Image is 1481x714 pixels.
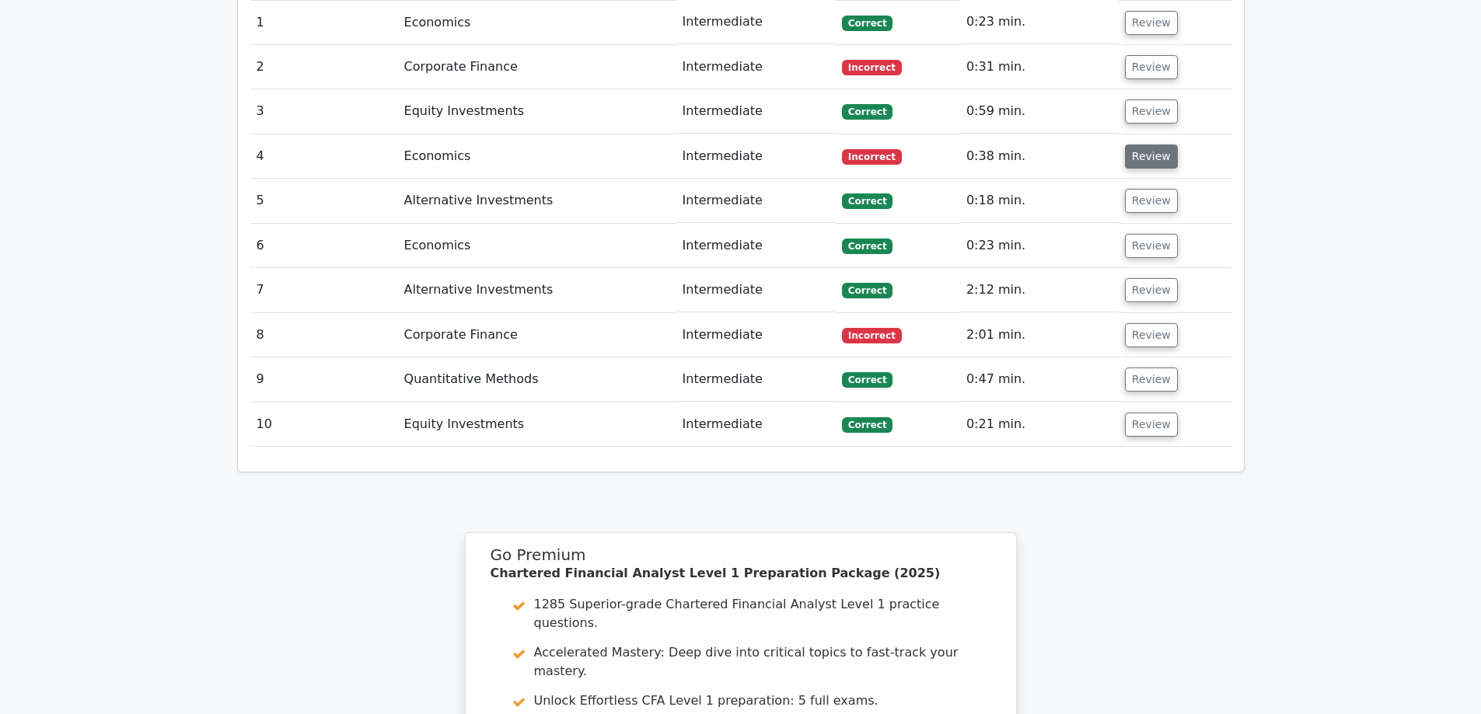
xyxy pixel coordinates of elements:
[250,45,398,89] td: 2
[842,372,892,388] span: Correct
[960,357,1119,402] td: 0:47 min.
[842,60,902,75] span: Incorrect
[1125,99,1178,124] button: Review
[960,268,1119,312] td: 2:12 min.
[960,89,1119,134] td: 0:59 min.
[250,134,398,179] td: 4
[1125,189,1178,213] button: Review
[250,268,398,312] td: 7
[250,313,398,357] td: 8
[250,402,398,447] td: 10
[676,402,836,447] td: Intermediate
[842,193,892,209] span: Correct
[398,224,676,268] td: Economics
[960,402,1119,447] td: 0:21 min.
[842,104,892,120] span: Correct
[676,313,836,357] td: Intermediate
[398,134,676,179] td: Economics
[250,224,398,268] td: 6
[250,357,398,402] td: 9
[1125,278,1178,302] button: Review
[398,313,676,357] td: Corporate Finance
[842,239,892,254] span: Correct
[960,313,1119,357] td: 2:01 min.
[398,268,676,312] td: Alternative Investments
[676,179,836,223] td: Intermediate
[1125,323,1178,347] button: Review
[960,45,1119,89] td: 0:31 min.
[398,45,676,89] td: Corporate Finance
[398,89,676,134] td: Equity Investments
[398,179,676,223] td: Alternative Investments
[1125,367,1178,392] button: Review
[960,179,1119,223] td: 0:18 min.
[1125,55,1178,79] button: Review
[676,45,836,89] td: Intermediate
[676,268,836,312] td: Intermediate
[1125,11,1178,35] button: Review
[960,134,1119,179] td: 0:38 min.
[842,149,902,165] span: Incorrect
[1125,145,1178,169] button: Review
[398,357,676,402] td: Quantitative Methods
[676,224,836,268] td: Intermediate
[842,417,892,433] span: Correct
[842,283,892,298] span: Correct
[676,134,836,179] td: Intermediate
[842,328,902,343] span: Incorrect
[1125,234,1178,258] button: Review
[1125,413,1178,437] button: Review
[842,16,892,31] span: Correct
[676,89,836,134] td: Intermediate
[250,89,398,134] td: 3
[250,179,398,223] td: 5
[960,224,1119,268] td: 0:23 min.
[398,402,676,447] td: Equity Investments
[676,357,836,402] td: Intermediate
